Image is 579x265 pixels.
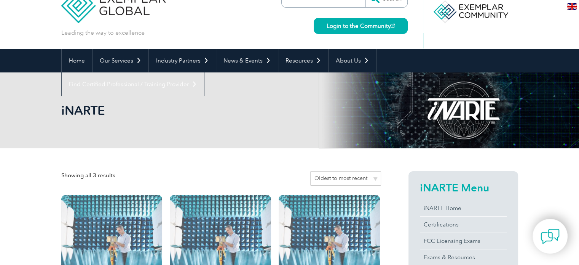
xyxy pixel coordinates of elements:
[314,18,408,34] a: Login to the Community
[420,233,507,249] a: FCC Licensing Exams
[541,227,560,246] img: contact-chat.png
[420,181,507,194] h2: iNARTE Menu
[149,49,216,72] a: Industry Partners
[61,29,145,37] p: Leading the way to excellence
[278,49,328,72] a: Resources
[61,103,354,118] h1: iNARTE
[391,24,395,28] img: open_square.png
[420,217,507,233] a: Certifications
[567,3,577,10] img: en
[93,49,148,72] a: Our Services
[62,72,204,96] a: Find Certified Professional / Training Provider
[329,49,376,72] a: About Us
[420,200,507,216] a: iNARTE Home
[61,171,115,180] p: Showing all 3 results
[62,49,92,72] a: Home
[310,171,381,186] select: Shop order
[216,49,278,72] a: News & Events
